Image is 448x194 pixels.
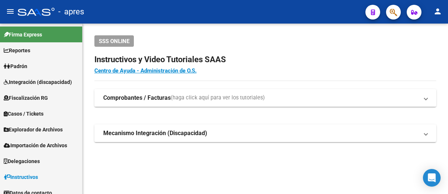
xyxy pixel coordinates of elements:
[4,141,67,149] span: Importación de Archivos
[103,129,207,137] strong: Mecanismo Integración (Discapacidad)
[4,126,63,134] span: Explorador de Archivos
[103,94,171,102] strong: Comprobantes / Facturas
[4,94,48,102] span: Fiscalización RG
[433,7,442,16] mat-icon: person
[94,89,436,107] mat-expansion-panel-header: Comprobantes / Facturas(haga click aquí para ver los tutoriales)
[94,124,436,142] mat-expansion-panel-header: Mecanismo Integración (Discapacidad)
[4,78,72,86] span: Integración (discapacidad)
[4,62,27,70] span: Padrón
[94,67,197,74] a: Centro de Ayuda - Administración de O.S.
[58,4,84,20] span: - apres
[423,169,441,187] div: Open Intercom Messenger
[6,7,15,16] mat-icon: menu
[4,110,44,118] span: Casos / Tickets
[4,173,38,181] span: Instructivos
[4,46,30,54] span: Reportes
[171,94,265,102] span: (haga click aquí para ver los tutoriales)
[4,157,40,165] span: Delegaciones
[99,38,129,45] span: SSS ONLINE
[94,35,134,47] button: SSS ONLINE
[4,31,42,39] span: Firma Express
[94,53,436,67] h2: Instructivos y Video Tutoriales SAAS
